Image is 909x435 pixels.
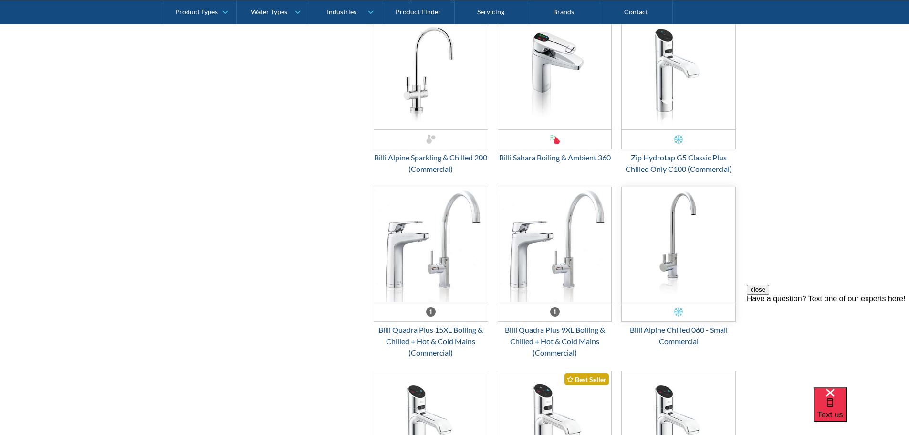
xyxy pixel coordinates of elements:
[622,15,735,129] img: Zip Hydrotap G5 Classic Plus Chilled Only C100 (Commercial)
[374,324,488,359] div: Billi Quadra Plus 15XL Boiling & Chilled + Hot & Cold Mains (Commercial)
[374,15,488,129] img: Billi Alpine Sparkling & Chilled 200 (Commercial)
[498,187,612,302] img: Billi Quadra Plus 9XL Boiling & Chilled + Hot & Cold Mains (Commercial)
[747,285,909,399] iframe: podium webchat widget prompt
[327,8,356,16] div: Industries
[564,373,609,385] div: Best Seller
[621,187,736,347] a: Billi Alpine Chilled 060 - Small CommercialBilli Alpine Chilled 060 - Small Commercial
[814,387,909,435] iframe: podium webchat widget bubble
[498,152,612,163] div: Billi Sahara Boiling & Ambient 360
[621,152,736,175] div: Zip Hydrotap G5 Classic Plus Chilled Only C100 (Commercial)
[498,187,612,359] a: Billi Quadra Plus 9XL Boiling & Chilled + Hot & Cold Mains (Commercial)Billi Quadra Plus 9XL Boil...
[498,324,612,359] div: Billi Quadra Plus 9XL Boiling & Chilled + Hot & Cold Mains (Commercial)
[374,14,488,175] a: Billi Alpine Sparkling & Chilled 200 (Commercial)Billi Alpine Sparkling & Chilled 200 (Commercial)
[498,15,612,129] img: Billi Sahara Boiling & Ambient 360
[251,8,287,16] div: Water Types
[621,324,736,347] div: Billi Alpine Chilled 060 - Small Commercial
[621,14,736,175] a: Zip Hydrotap G5 Classic Plus Chilled Only C100 (Commercial)Zip Hydrotap G5 Classic Plus Chilled O...
[374,152,488,175] div: Billi Alpine Sparkling & Chilled 200 (Commercial)
[374,187,488,359] a: Billi Quadra Plus 15XL Boiling & Chilled + Hot & Cold Mains (Commercial)Billi Quadra Plus 15XL Bo...
[374,187,488,302] img: Billi Quadra Plus 15XL Boiling & Chilled + Hot & Cold Mains (Commercial)
[498,14,612,163] a: Billi Sahara Boiling & Ambient 360Billi Sahara Boiling & Ambient 360
[175,8,218,16] div: Product Types
[622,187,735,302] img: Billi Alpine Chilled 060 - Small Commercial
